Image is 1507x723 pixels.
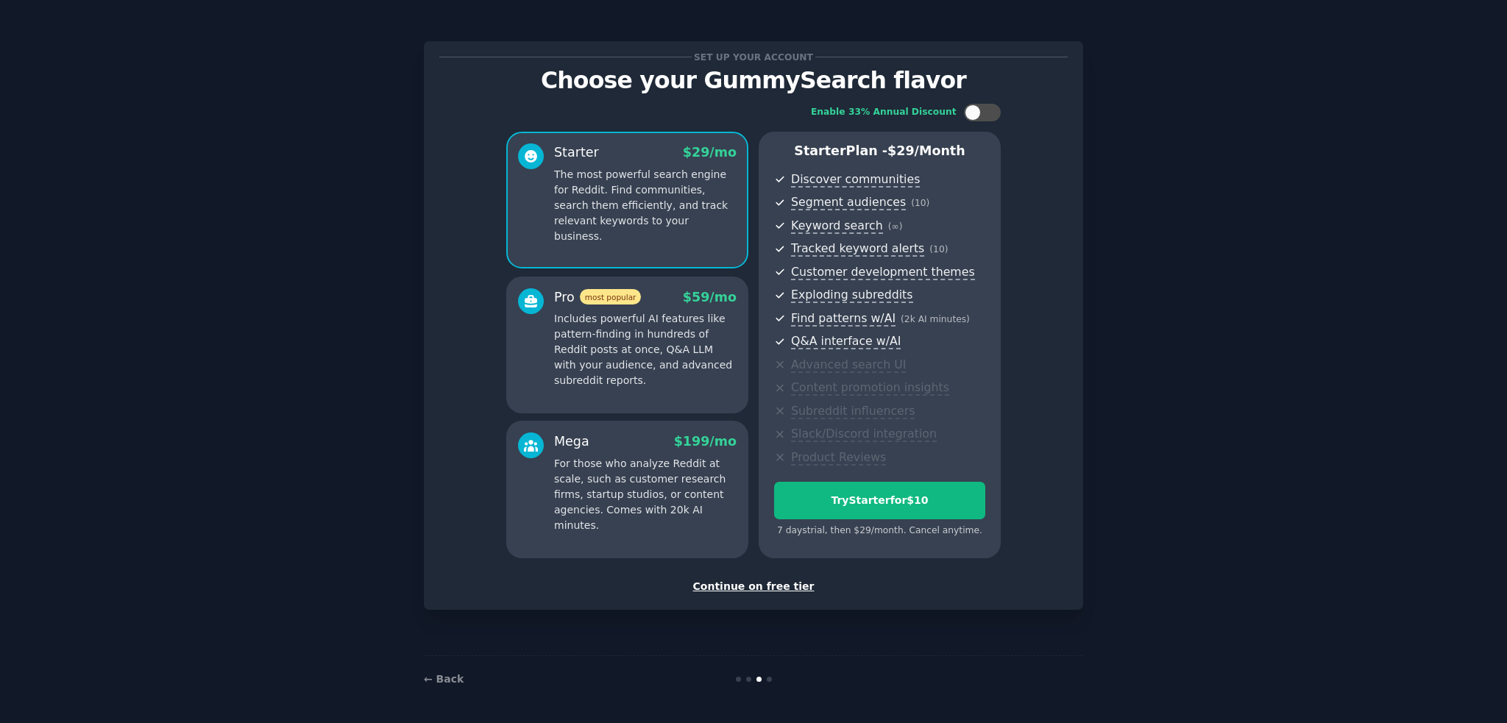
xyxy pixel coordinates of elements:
[791,288,912,303] span: Exploding subreddits
[911,198,929,208] span: ( 10 )
[791,311,896,327] span: Find patterns w/AI
[791,334,901,349] span: Q&A interface w/AI
[683,290,737,304] span: $ 59 /mo
[554,167,737,244] p: The most powerful search engine for Reddit. Find communities, search them efficiently, and track ...
[554,456,737,533] p: For those who analyze Reddit at scale, such as customer research firms, startup studios, or conte...
[901,314,970,324] span: ( 2k AI minutes )
[774,524,985,538] div: 7 days trial, then $ 29 /month . Cancel anytime.
[774,142,985,160] p: Starter Plan -
[791,357,906,373] span: Advanced search UI
[887,143,965,158] span: $ 29 /month
[791,380,949,396] span: Content promotion insights
[791,265,975,280] span: Customer development themes
[774,482,985,519] button: TryStarterfor$10
[791,172,920,188] span: Discover communities
[580,289,642,304] span: most popular
[791,218,883,234] span: Keyword search
[791,404,915,419] span: Subreddit influencers
[439,68,1068,93] p: Choose your GummySearch flavor
[554,288,641,307] div: Pro
[424,673,464,685] a: ← Back
[439,579,1068,594] div: Continue on free tier
[791,195,906,210] span: Segment audiences
[674,434,737,449] span: $ 199 /mo
[775,493,985,508] div: Try Starter for $10
[554,143,599,162] div: Starter
[811,106,957,119] div: Enable 33% Annual Discount
[791,241,924,257] span: Tracked keyword alerts
[683,145,737,160] span: $ 29 /mo
[929,244,948,254] span: ( 10 )
[791,427,937,442] span: Slack/Discord integration
[888,221,903,232] span: ( ∞ )
[791,450,886,466] span: Product Reviews
[554,432,589,451] div: Mega
[554,311,737,388] p: Includes powerful AI features like pattern-finding in hundreds of Reddit posts at once, Q&A LLM w...
[692,49,816,65] span: Set up your account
